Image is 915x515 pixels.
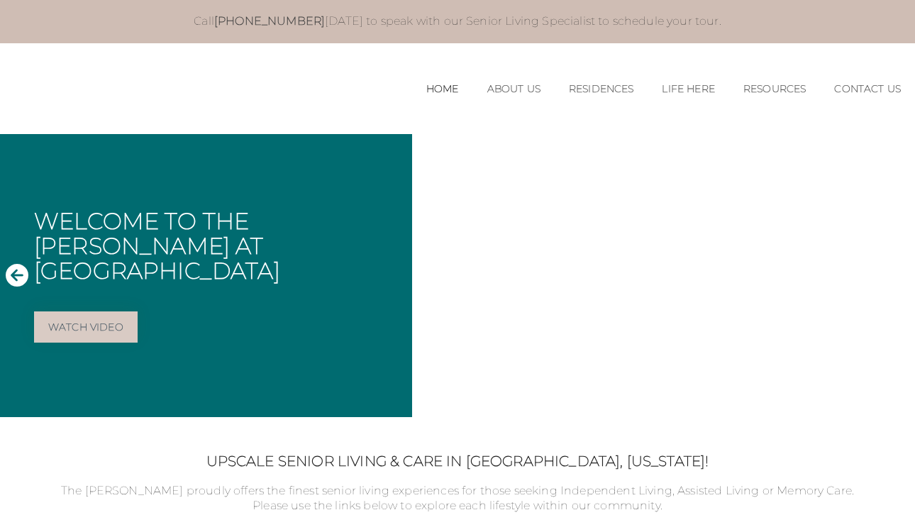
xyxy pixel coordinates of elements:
[6,262,28,289] button: Previous Slide
[60,14,855,29] p: Call [DATE] to speak with our Senior Living Specialist to schedule your tour.
[487,83,540,95] a: About Us
[887,262,909,289] button: Next Slide
[46,484,870,514] p: The [PERSON_NAME] proudly offers the finest senior living experiences for those seeking Independe...
[34,209,401,284] h1: Welcome to The [PERSON_NAME] at [GEOGRAPHIC_DATA]
[426,83,459,95] a: Home
[834,83,901,95] a: Contact Us
[46,453,870,470] h2: Upscale Senior Living & Care in [GEOGRAPHIC_DATA], [US_STATE]!
[569,83,634,95] a: Residences
[743,83,806,95] a: Resources
[214,14,325,28] a: [PHONE_NUMBER]
[34,311,138,343] a: Watch Video
[662,83,714,95] a: Life Here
